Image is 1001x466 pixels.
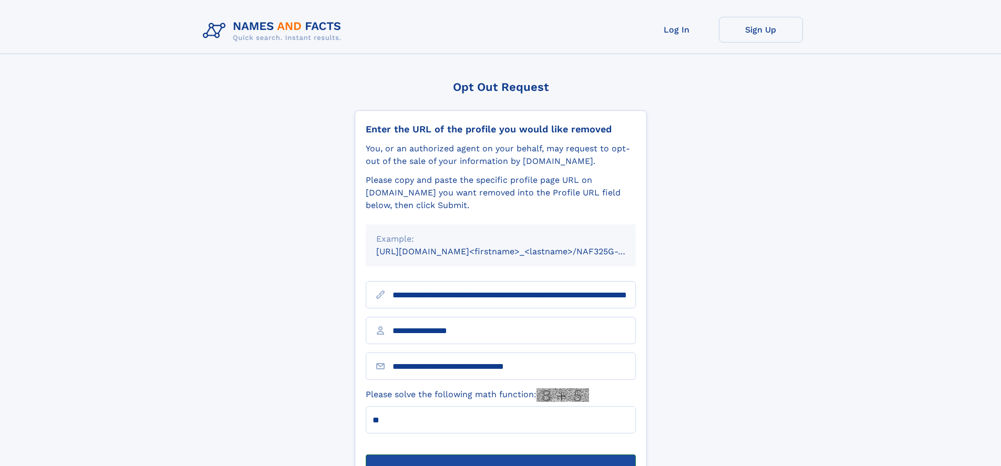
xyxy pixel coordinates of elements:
[366,142,636,168] div: You, or an authorized agent on your behalf, may request to opt-out of the sale of your informatio...
[366,174,636,212] div: Please copy and paste the specific profile page URL on [DOMAIN_NAME] you want removed into the Pr...
[376,246,656,256] small: [URL][DOMAIN_NAME]<firstname>_<lastname>/NAF325G-xxxxxxxx
[376,233,625,245] div: Example:
[355,80,647,94] div: Opt Out Request
[635,17,719,43] a: Log In
[199,17,350,45] img: Logo Names and Facts
[366,388,589,402] label: Please solve the following math function:
[366,123,636,135] div: Enter the URL of the profile you would like removed
[719,17,803,43] a: Sign Up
